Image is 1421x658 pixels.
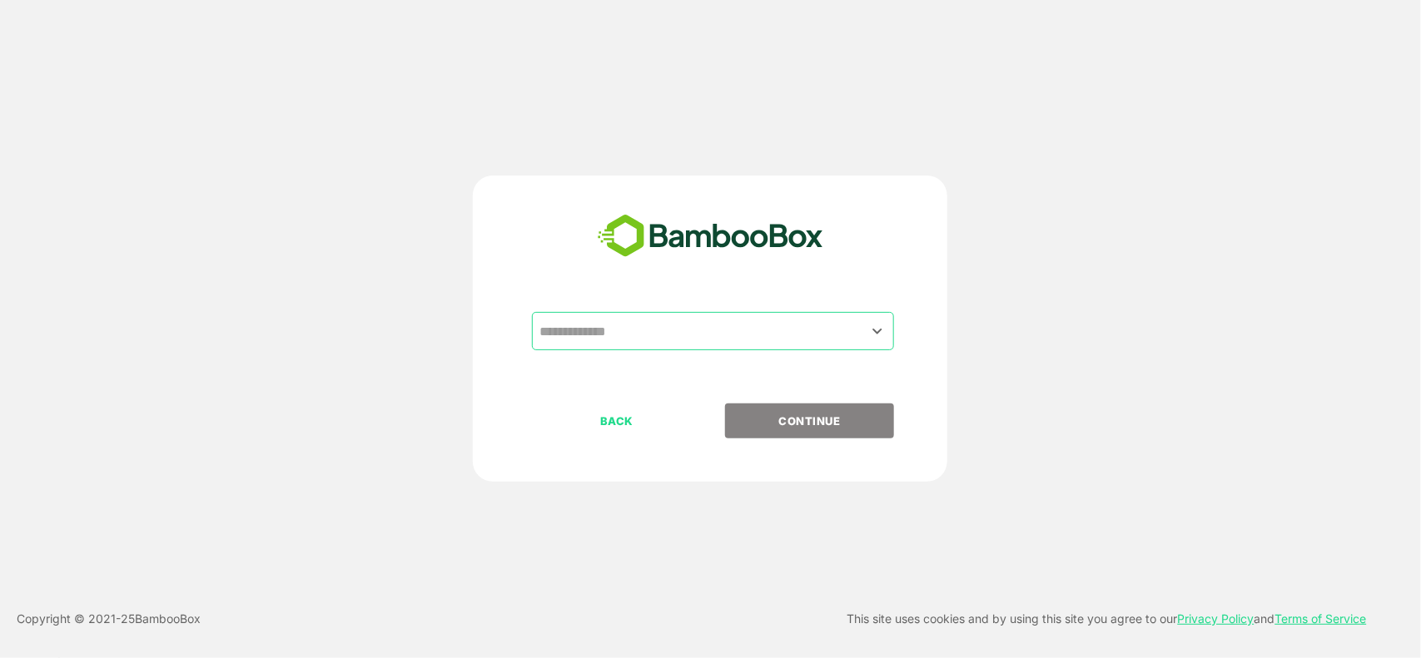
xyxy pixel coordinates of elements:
[532,403,701,438] button: BACK
[17,609,201,629] p: Copyright © 2021- 25 BambooBox
[847,609,1367,629] p: This site uses cookies and by using this site you agree to our and
[1178,611,1255,626] a: Privacy Policy
[1275,611,1367,626] a: Terms of Service
[866,319,888,342] button: Open
[727,412,893,430] p: CONTINUE
[725,403,894,438] button: CONTINUE
[589,209,832,264] img: bamboobox
[534,412,700,430] p: BACK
